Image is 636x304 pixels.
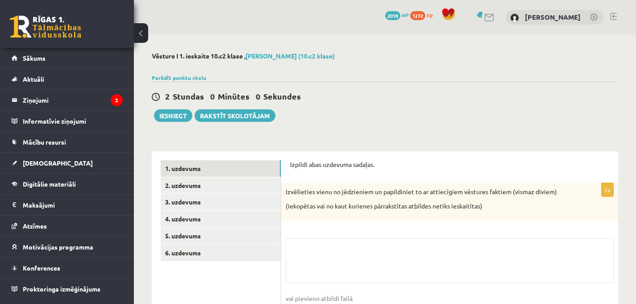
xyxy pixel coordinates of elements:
a: [DEMOGRAPHIC_DATA] [12,153,123,173]
p: Izvēlieties vienu no jēdzieniem un papildiniet to ar attiecīgiem vēstures faktiem (vismaz diviem) [286,187,569,196]
i: 2 [111,94,123,106]
img: Anna Leibus [510,13,519,22]
a: Motivācijas programma [12,237,123,257]
a: Mācību resursi [12,132,123,152]
a: Konferences [12,258,123,278]
span: 1272 [410,11,425,20]
span: [DEMOGRAPHIC_DATA] [23,159,93,167]
a: 6. uzdevums [161,245,281,261]
a: Proktoringa izmēģinājums [12,279,123,299]
span: mP [402,11,409,18]
a: 4. uzdevums [161,211,281,227]
span: Digitālie materiāli [23,180,76,188]
a: Maksājumi [12,195,123,215]
a: Atzīmes [12,216,123,236]
a: [PERSON_NAME] [525,12,581,21]
span: Minūtes [218,91,249,101]
span: 2 [165,91,170,101]
legend: Informatīvie ziņojumi [23,111,123,131]
a: Digitālie materiāli [12,174,123,194]
p: 2p [601,183,614,197]
a: Ziņojumi2 [12,90,123,110]
p: Izpildi abas uzdevuma sadaļas. [290,160,609,169]
span: Sākums [23,54,46,62]
span: Proktoringa izmēģinājums [23,285,100,293]
legend: Ziņojumi [23,90,123,110]
a: Aktuāli [12,69,123,89]
span: Sekundes [263,91,301,101]
span: Aktuāli [23,75,44,83]
button: Iesniegt [154,109,192,122]
a: 1. uzdevums [161,160,281,177]
span: Atzīmes [23,222,47,230]
legend: Maksājumi [23,195,123,215]
a: Rīgas 1. Tālmācības vidusskola [10,16,81,38]
a: [PERSON_NAME] (10.c2 klase) [245,52,335,60]
span: Motivācijas programma [23,243,93,251]
a: 1272 xp [410,11,437,18]
span: xp [427,11,432,18]
a: 2018 mP [385,11,409,18]
span: Stundas [173,91,204,101]
a: 3. uzdevums [161,194,281,210]
a: Informatīvie ziņojumi [12,111,123,131]
a: 5. uzdevums [161,228,281,244]
span: Mācību resursi [23,138,66,146]
a: 2. uzdevums [161,177,281,194]
a: Parādīt punktu skalu [152,74,206,81]
h2: Vēsture I 1. ieskaite 10.c2 klase , [152,52,618,60]
span: Konferences [23,264,60,272]
p: (iekopētas vai no kaut kurienes pārrakstītas atbildes netiks ieskaitītas) [286,202,569,211]
a: Sākums [12,48,123,68]
span: 2018 [385,11,400,20]
span: 0 [210,91,215,101]
span: vai pievieno atbildi failā [286,294,614,303]
span: 0 [256,91,260,101]
a: Rakstīt skolotājam [195,109,275,122]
